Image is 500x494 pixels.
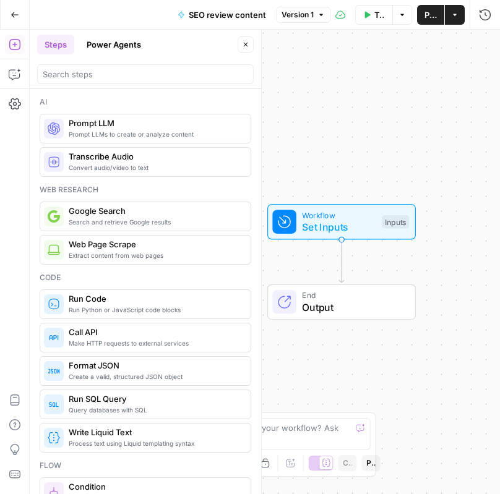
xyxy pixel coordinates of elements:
[69,150,241,163] span: Transcribe Audio
[302,209,376,221] span: Workflow
[69,405,241,415] span: Query databases with SQL
[43,68,248,80] input: Search steps
[69,238,241,250] span: Web Page Scrape
[170,5,274,25] button: SEO review content
[276,7,330,23] button: Version 1
[37,35,74,54] button: Steps
[417,5,444,25] button: Publish
[69,338,241,348] span: Make HTTP requests to external services
[69,426,241,438] span: Write Liquid Text
[69,250,241,260] span: Extract content from web pages
[189,9,266,21] span: SEO review content
[69,129,241,139] span: Prompt LLMs to create or analyze content
[40,184,251,195] div: Web research
[425,9,437,21] span: Publish
[366,458,375,469] span: Paste
[69,163,241,172] span: Convert audio/video to text
[40,460,251,471] div: Flow
[282,9,314,20] span: Version 1
[355,5,393,25] button: Test Workflow
[40,96,251,108] div: Ai
[338,455,356,471] button: Copy
[79,35,149,54] button: Power Agents
[69,117,241,129] span: Prompt LLM
[361,455,380,471] button: Paste
[382,215,409,229] div: Inputs
[69,305,241,315] span: Run Python or JavaScript code blocks
[69,438,241,448] span: Process text using Liquid templating syntax
[69,393,241,405] span: Run SQL Query
[302,300,403,315] span: Output
[374,9,386,21] span: Test Workflow
[69,480,241,493] span: Condition
[69,372,241,381] span: Create a valid, structured JSON object
[69,359,241,372] span: Format JSON
[69,326,241,338] span: Call API
[40,272,251,283] div: Code
[226,204,457,240] div: WorkflowSet InputsInputs
[226,284,457,320] div: EndOutput
[343,458,351,469] span: Copy
[69,292,241,305] span: Run Code
[69,205,241,217] span: Google Search
[302,289,403,301] span: End
[69,217,241,227] span: Search and retrieve Google results
[339,239,343,283] g: Edge from start to end
[302,219,376,234] span: Set Inputs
